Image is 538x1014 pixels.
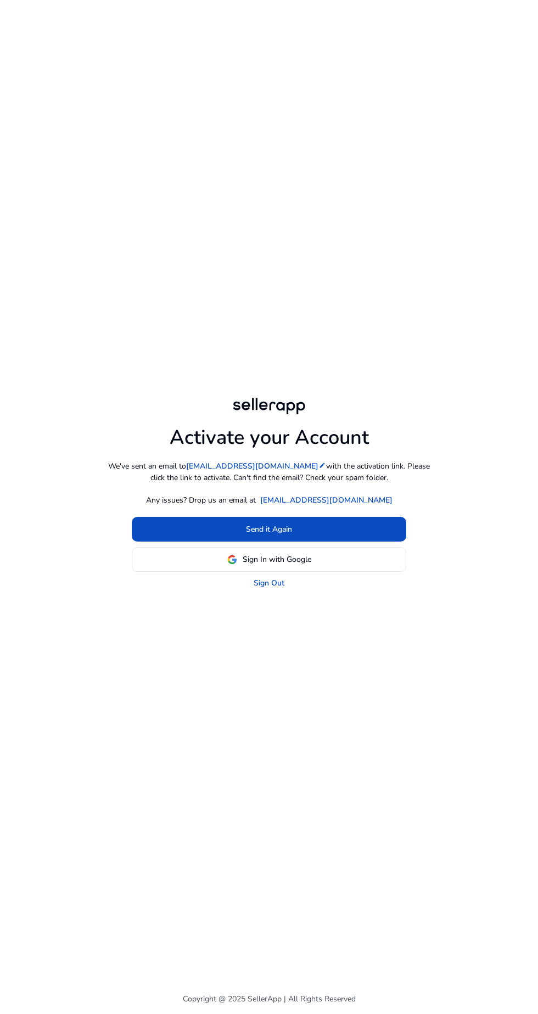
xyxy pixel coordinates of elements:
h1: Activate your Account [170,417,369,449]
span: Send it Again [246,523,292,535]
span: Sign In with Google [243,554,311,565]
mat-icon: edit [318,461,326,469]
p: We've sent an email to with the activation link. Please click the link to activate. Can't find th... [104,460,434,483]
img: google-logo.svg [227,555,237,565]
p: Any issues? Drop us an email at [146,494,256,506]
a: [EMAIL_ADDRESS][DOMAIN_NAME] [186,460,326,472]
a: [EMAIL_ADDRESS][DOMAIN_NAME] [260,494,393,506]
button: Sign In with Google [132,547,406,572]
a: Sign Out [254,577,284,589]
button: Send it Again [132,517,406,542]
